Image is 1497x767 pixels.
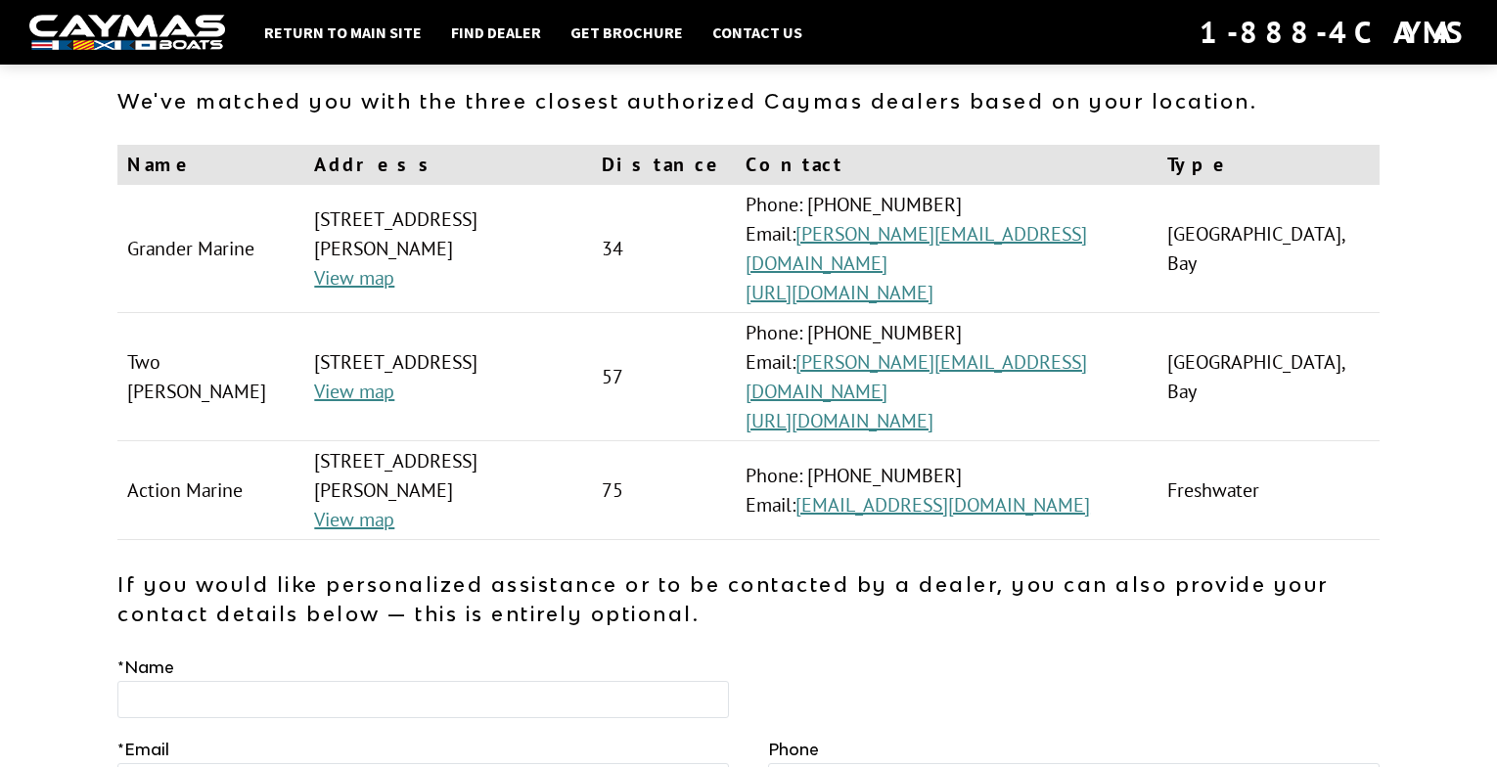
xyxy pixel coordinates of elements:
[592,185,736,313] td: 34
[304,145,592,185] th: Address
[795,492,1090,518] a: [EMAIL_ADDRESS][DOMAIN_NAME]
[1157,313,1380,441] td: [GEOGRAPHIC_DATA], Bay
[736,441,1157,540] td: Phone: [PHONE_NUMBER] Email:
[592,313,736,441] td: 57
[746,408,933,433] a: [URL][DOMAIN_NAME]
[441,20,551,45] a: Find Dealer
[314,265,394,291] a: View map
[1200,11,1468,54] div: 1-888-4CAYMAS
[746,349,1087,404] a: [PERSON_NAME][EMAIL_ADDRESS][DOMAIN_NAME]
[561,20,693,45] a: Get Brochure
[592,441,736,540] td: 75
[703,20,812,45] a: Contact Us
[1157,145,1380,185] th: Type
[117,86,1380,115] p: We've matched you with the three closest authorized Caymas dealers based on your location.
[746,280,933,305] a: [URL][DOMAIN_NAME]
[304,313,592,441] td: [STREET_ADDRESS]
[29,15,225,51] img: white-logo-c9c8dbefe5ff5ceceb0f0178aa75bf4bb51f6bca0971e226c86eb53dfe498488.png
[304,441,592,540] td: [STREET_ADDRESS][PERSON_NAME]
[117,185,304,313] td: Grander Marine
[117,313,304,441] td: Two [PERSON_NAME]
[117,441,304,540] td: Action Marine
[1157,441,1380,540] td: Freshwater
[736,145,1157,185] th: Contact
[117,569,1380,628] p: If you would like personalized assistance or to be contacted by a dealer, you can also provide yo...
[736,185,1157,313] td: Phone: [PHONE_NUMBER] Email:
[254,20,431,45] a: Return to main site
[768,738,819,761] label: Phone
[746,221,1087,276] a: [PERSON_NAME][EMAIL_ADDRESS][DOMAIN_NAME]
[304,185,592,313] td: [STREET_ADDRESS][PERSON_NAME]
[1157,185,1380,313] td: [GEOGRAPHIC_DATA], Bay
[117,738,169,761] label: Email
[314,379,394,404] a: View map
[117,655,174,679] label: Name
[117,145,304,185] th: Name
[314,507,394,532] a: View map
[592,145,736,185] th: Distance
[736,313,1157,441] td: Phone: [PHONE_NUMBER] Email:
